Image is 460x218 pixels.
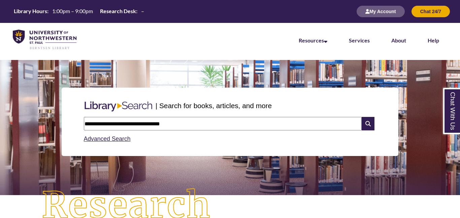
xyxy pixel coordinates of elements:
[357,8,405,14] a: My Account
[84,135,131,142] a: Advanced Search
[141,8,144,14] span: –
[156,100,272,111] p: | Search for books, articles, and more
[81,99,156,114] img: Libary Search
[349,37,370,43] a: Services
[391,37,406,43] a: About
[97,7,138,15] th: Research Desk:
[11,7,147,15] a: Hours Today
[13,30,76,50] img: UNWSP Library Logo
[11,7,50,15] th: Library Hours:
[357,6,405,17] button: My Account
[428,37,439,43] a: Help
[412,8,450,14] a: Chat 24/7
[52,8,93,14] span: 1:00pm – 9:00pm
[299,37,327,43] a: Resources
[362,117,374,130] i: Search
[412,6,450,17] button: Chat 24/7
